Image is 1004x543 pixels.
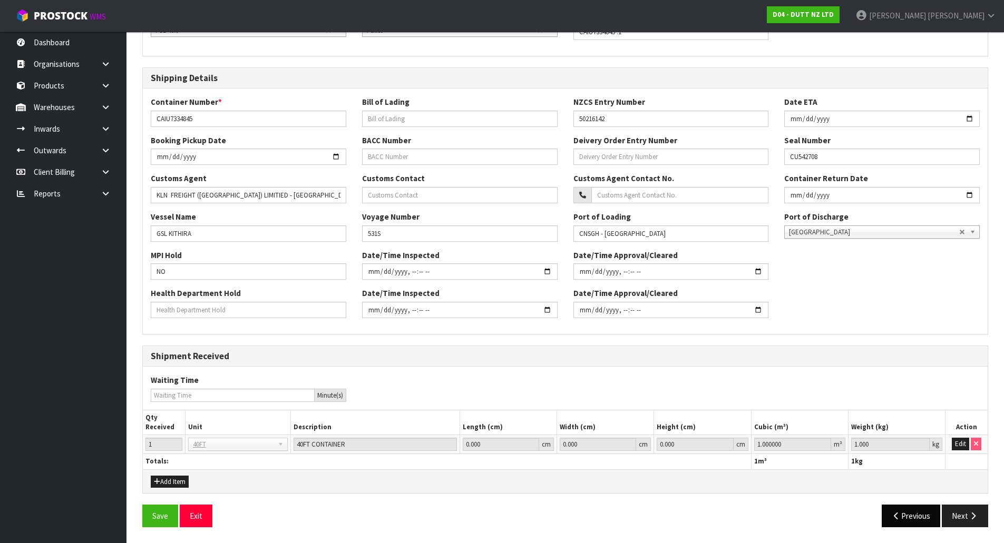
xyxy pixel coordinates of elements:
[151,302,346,318] input: Health Department Hold
[945,410,988,435] th: Action
[362,135,411,146] label: BACC Number
[142,505,178,527] button: Save
[784,135,831,146] label: Seal Number
[657,438,733,451] input: Height
[362,211,420,222] label: Voyage Number
[460,410,557,435] th: Length (cm)
[180,505,212,527] button: Exit
[767,6,840,23] a: D04 - DUTT NZ LTD
[573,173,674,184] label: Customs Agent Contact No.
[573,263,769,280] input: Date/Time Inspected
[16,9,29,22] img: cube-alt.png
[851,438,930,451] input: Weight
[143,410,185,435] th: Qty Received
[291,410,460,435] th: Description
[784,96,817,107] label: Date ETA
[362,96,410,107] label: Bill of Lading
[573,225,769,242] input: Port Loaded
[539,438,554,451] div: cm
[151,250,182,261] label: MPI Hold
[362,187,558,203] input: Customs Contact
[143,454,751,469] th: Totals:
[560,438,636,451] input: Width
[734,438,748,451] div: cm
[573,135,677,146] label: Deivery Order Entry Number
[831,438,845,451] div: m³
[773,10,834,19] strong: D04 - DUTT NZ LTD
[784,187,980,203] input: Container Return Date
[751,410,848,435] th: Cubic (m³)
[151,374,199,386] label: Waiting Time
[151,187,346,203] input: Customs Agent
[784,173,868,184] label: Container Return Date
[654,410,751,435] th: Height (cm)
[882,505,941,527] button: Previous
[573,96,645,107] label: NZCS Entry Number
[942,505,988,527] button: Next
[573,302,769,318] input: Date/Time Inspected
[930,438,942,451] div: kg
[851,457,855,466] span: 1
[151,73,980,83] h3: Shipping Details
[145,438,182,451] input: Qty Received
[573,288,678,299] label: Date/Time Approval/Cleared
[151,135,226,146] label: Booking Pickup Date
[362,263,558,280] input: Date/Time Inspected
[573,149,769,165] input: Deivery Order Entry Number
[869,11,926,21] span: [PERSON_NAME]
[557,410,654,435] th: Width (cm)
[90,12,106,22] small: WMS
[754,457,758,466] span: 1
[463,438,539,451] input: Length
[573,111,769,127] input: Entry Number
[34,9,87,23] span: ProStock
[193,438,274,451] span: 40FT
[751,454,848,469] th: m³
[362,111,558,127] input: Bill of Lading
[151,288,241,299] label: Health Department Hold
[362,288,440,299] label: Date/Time Inspected
[151,96,222,107] label: Container Number
[362,250,440,261] label: Date/Time Inspected
[928,11,984,21] span: [PERSON_NAME]
[151,111,346,127] input: Container Number
[784,149,980,165] input: Seal Number
[151,389,315,402] input: Waiting Time
[848,454,945,469] th: kg
[952,438,969,450] button: Edit
[573,211,631,222] label: Port of Loading
[315,389,346,402] div: Minute(s)
[754,438,831,451] input: Cubic
[151,476,189,488] button: Add Item
[362,149,558,165] input: BACC Number
[151,351,980,361] h3: Shipment Received
[362,225,558,242] input: Voyage Number
[151,225,346,242] input: Vessel Name
[185,410,290,435] th: Unit
[294,438,457,451] input: Description
[784,211,849,222] label: Port of Discharge
[362,173,425,184] label: Customs Contact
[362,302,558,318] input: Date/Time Inspected
[789,226,959,239] span: [GEOGRAPHIC_DATA]
[573,250,678,261] label: Date/Time Approval/Cleared
[636,438,651,451] div: cm
[151,149,346,165] input: Cont. Bookin Date
[151,263,346,280] input: MPI Hold
[848,410,945,435] th: Weight (kg)
[151,211,196,222] label: Vessel Name
[591,187,769,203] input: Customs Agent Contact No.
[151,173,207,184] label: Customs Agent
